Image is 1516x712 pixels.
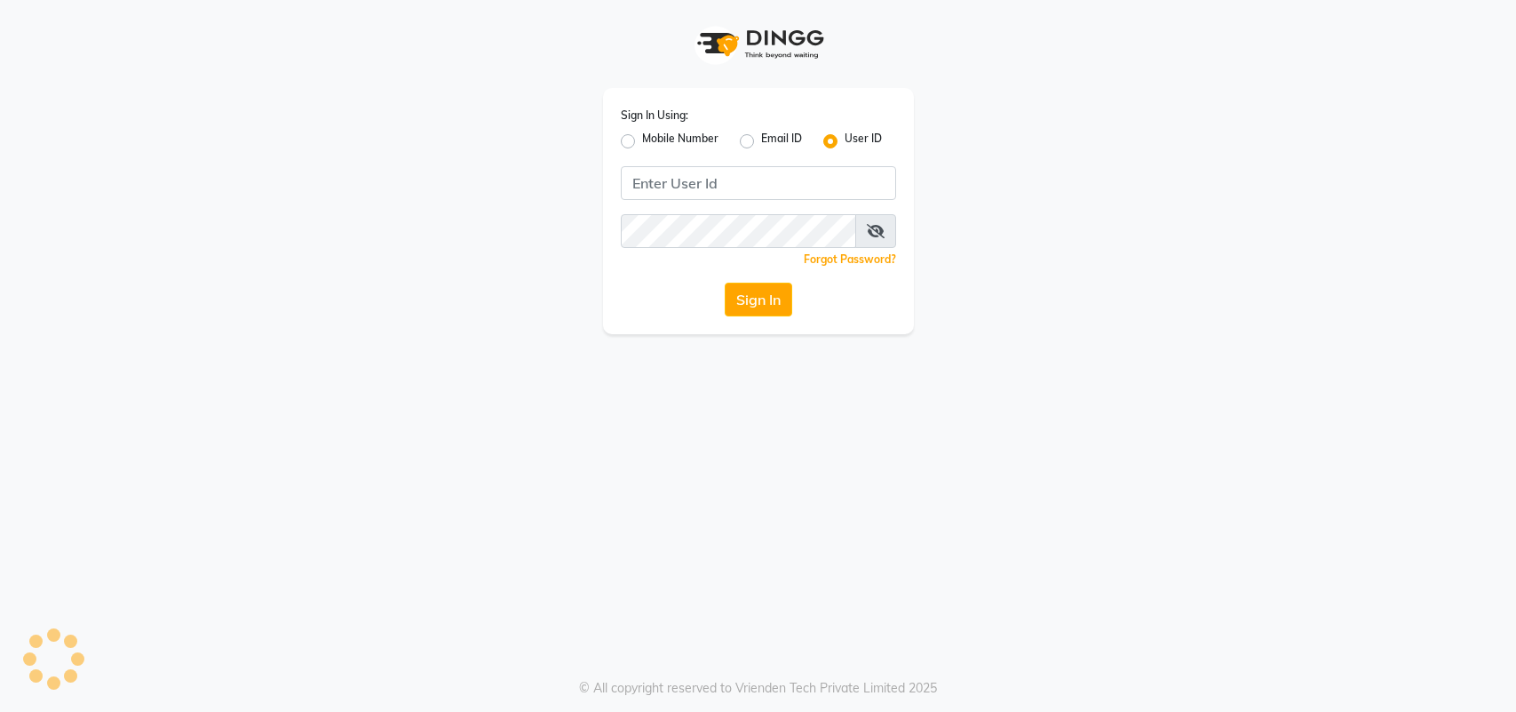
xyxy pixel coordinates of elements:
[725,283,792,316] button: Sign In
[804,252,896,266] a: Forgot Password?
[845,131,882,152] label: User ID
[761,131,802,152] label: Email ID
[642,131,718,152] label: Mobile Number
[621,166,896,200] input: Username
[621,108,688,124] label: Sign In Using:
[687,18,829,70] img: logo1.svg
[621,214,856,248] input: Username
